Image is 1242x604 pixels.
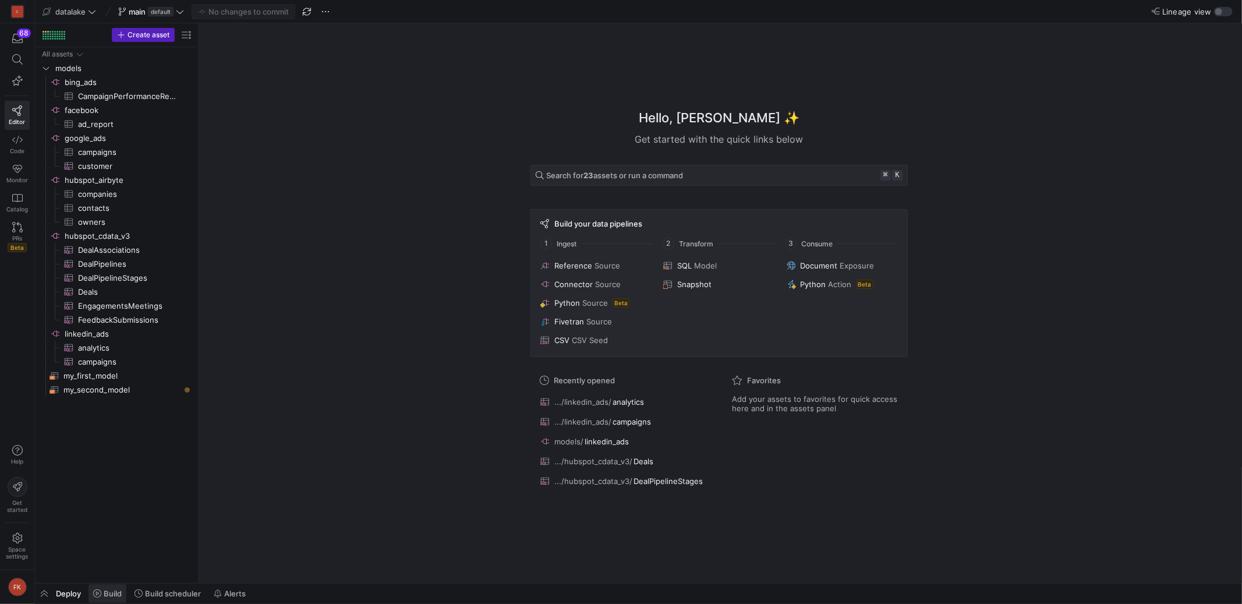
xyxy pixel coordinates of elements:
span: Source [595,280,621,289]
a: Spacesettings [5,528,30,565]
span: Beta [8,243,27,252]
span: CSV Seed [572,335,608,345]
a: Monitor [5,159,30,188]
button: DocumentExposure [784,259,900,273]
span: Search for assets or run a command [546,171,683,180]
span: .../linkedin_ads/ [554,417,611,426]
a: campaigns​​​​​​​​​ [40,355,193,369]
span: .../linkedin_ads/ [554,397,611,407]
button: SQLModel [661,259,777,273]
a: bing_ads​​​​​​​​ [40,75,193,89]
button: CSVCSV Seed [538,333,654,347]
div: Press SPACE to select this row. [40,159,193,173]
span: DealPipelines​​​​​​​​​ [78,257,180,271]
span: Editor [9,118,26,125]
strong: 23 [583,171,593,180]
button: Help [5,440,30,470]
span: Build your data pipelines [554,219,642,228]
span: Create asset [128,31,169,39]
button: maindefault [115,4,187,19]
a: DealPipelines​​​​​​​​​ [40,257,193,271]
button: models/linkedin_ads [537,434,709,449]
a: companies​​​​​​​​​ [40,187,193,201]
span: Beta [857,280,873,289]
div: Press SPACE to select this row. [40,257,193,271]
span: Get started [7,499,27,513]
div: C [12,6,23,17]
button: .../linkedin_ads/analytics [537,394,709,409]
button: Getstarted [5,472,30,518]
div: Press SPACE to select this row. [40,117,193,131]
span: Snapshot [677,280,712,289]
a: hubspot_cdata_v3​​​​​​​​ [40,229,193,243]
button: Alerts [208,584,251,603]
a: customer​​​​​​​​​ [40,159,193,173]
span: campaigns​​​​​​​​​ [78,146,180,159]
span: Beta [613,298,629,308]
button: .../linkedin_ads/campaigns [537,414,709,429]
span: default [148,7,174,16]
span: datalake [55,7,86,16]
span: DealPipelineStages [634,476,703,486]
h1: Hello, [PERSON_NAME] ✨ [639,108,799,128]
span: linkedin_ads​​​​​​​​ [65,327,192,341]
span: my_first_model​​​​​​​​​​ [63,369,180,383]
a: PRsBeta [5,217,30,257]
span: Python [801,280,826,289]
div: Press SPACE to select this row. [40,89,193,103]
button: FivetranSource [538,315,654,329]
span: DealAssociations​​​​​​​​​ [78,243,180,257]
span: campaigns [613,417,651,426]
span: Exposure [840,261,875,270]
span: Add your assets to favorites for quick access here and in the assets panel [732,394,898,413]
button: Snapshot [661,277,777,291]
span: CSV [554,335,569,345]
div: FK [8,578,27,596]
span: facebook​​​​​​​​ [65,104,192,117]
span: hubspot_airbyte​​​​​​​​ [65,174,192,187]
kbd: ⌘ [880,170,891,181]
a: Editor [5,101,30,130]
div: Press SPACE to select this row. [40,131,193,145]
span: Deploy [56,589,81,598]
span: Build scheduler [145,589,201,598]
span: Source [582,298,608,308]
div: Press SPACE to select this row. [40,47,193,61]
div: Press SPACE to select this row. [40,173,193,187]
a: linkedin_ads​​​​​​​​ [40,327,193,341]
div: Press SPACE to select this row. [40,187,193,201]
a: campaigns​​​​​​​​​ [40,145,193,159]
span: analytics [613,397,644,407]
span: companies​​​​​​​​​ [78,188,180,201]
span: Space settings [6,546,29,560]
span: Monitor [6,176,28,183]
span: Python [554,298,580,308]
span: Deals​​​​​​​​​ [78,285,180,299]
span: Source [595,261,620,270]
span: ad_report​​​​​​​​​ [78,118,180,131]
button: ConnectorSource [538,277,654,291]
span: .../hubspot_cdata_v3/ [554,457,632,466]
a: C [5,2,30,22]
span: models [55,62,192,75]
a: hubspot_airbyte​​​​​​​​ [40,173,193,187]
button: datalake [40,4,99,19]
div: Press SPACE to select this row. [40,313,193,327]
span: my_second_model​​​​​​​​​​ [63,383,180,397]
a: my_first_model​​​​​​​​​​ [40,369,193,383]
span: CampaignPerformanceReport​​​​​​​​​ [78,90,180,103]
a: CampaignPerformanceReport​​​​​​​​​ [40,89,193,103]
a: EngagementsMeetings​​​​​​​​​ [40,299,193,313]
span: .../hubspot_cdata_v3/ [554,476,632,486]
span: Recently opened [554,376,615,385]
span: Help [10,458,24,465]
div: Press SPACE to select this row. [40,61,193,75]
span: analytics​​​​​​​​​ [78,341,180,355]
span: EngagementsMeetings​​​​​​​​​ [78,299,180,313]
span: customer​​​​​​​​​ [78,160,180,173]
a: Catalog [5,188,30,217]
span: PRs [12,235,22,242]
a: google_ads​​​​​​​​ [40,131,193,145]
div: Press SPACE to select this row. [40,75,193,89]
button: .../hubspot_cdata_v3/Deals [537,454,709,469]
